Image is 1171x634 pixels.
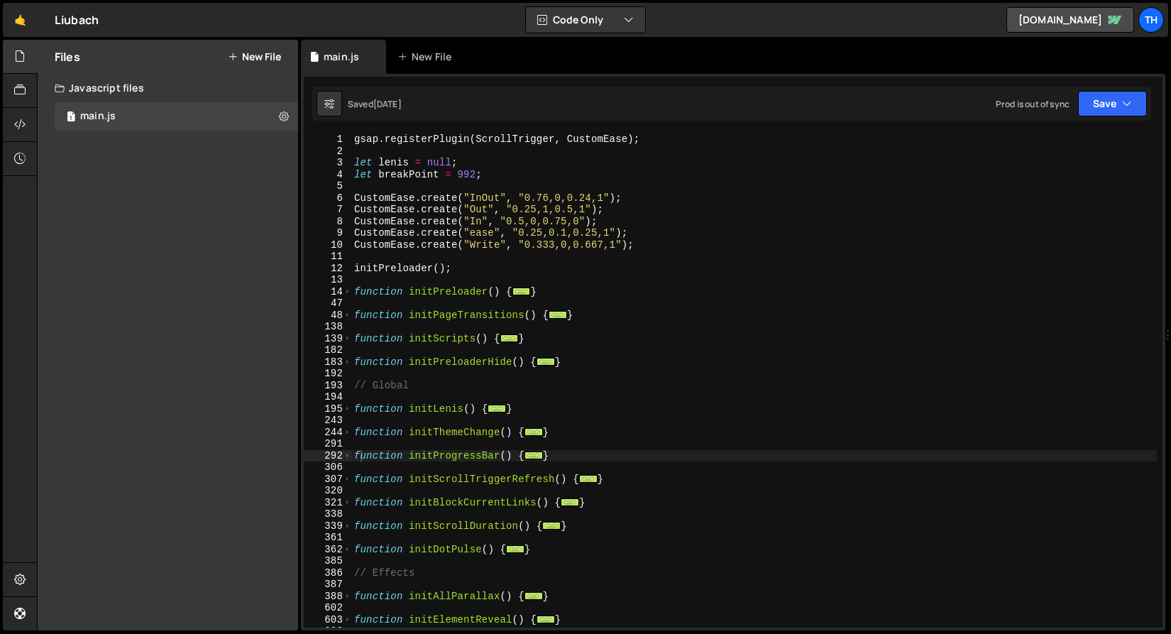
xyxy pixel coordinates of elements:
[304,321,352,333] div: 138
[543,521,561,529] span: ...
[304,391,352,403] div: 194
[304,485,352,497] div: 320
[228,51,281,62] button: New File
[3,3,38,37] a: 🤙
[304,286,352,298] div: 14
[304,216,352,228] div: 8
[304,192,352,204] div: 6
[304,310,352,322] div: 48
[304,169,352,181] div: 4
[304,508,352,520] div: 338
[304,497,352,509] div: 321
[549,310,567,318] span: ...
[304,380,352,392] div: 193
[304,274,352,286] div: 13
[304,520,352,532] div: 339
[1138,7,1164,33] a: Th
[304,133,352,146] div: 1
[304,297,352,310] div: 47
[506,545,524,552] span: ...
[304,204,352,216] div: 7
[524,451,543,459] span: ...
[304,344,352,356] div: 182
[304,602,352,614] div: 602
[304,532,352,544] div: 361
[373,98,402,110] div: [DATE]
[304,415,352,427] div: 243
[304,555,352,567] div: 385
[397,50,457,64] div: New File
[537,357,555,365] span: ...
[304,403,352,415] div: 195
[55,11,99,28] div: Liubach
[488,404,507,412] span: ...
[537,615,555,623] span: ...
[304,157,352,169] div: 3
[304,567,352,579] div: 386
[304,239,352,251] div: 10
[304,591,352,603] div: 388
[55,49,80,65] h2: Files
[304,368,352,380] div: 192
[524,427,543,435] span: ...
[348,98,402,110] div: Saved
[80,110,116,123] div: main.js
[500,334,519,341] span: ...
[304,333,352,345] div: 139
[304,474,352,486] div: 307
[304,544,352,556] div: 362
[304,180,352,192] div: 5
[524,591,543,599] span: ...
[324,50,359,64] div: main.js
[1006,7,1134,33] a: [DOMAIN_NAME]
[304,579,352,591] div: 387
[304,438,352,450] div: 291
[996,98,1070,110] div: Prod is out of sync
[1078,91,1147,116] button: Save
[304,356,352,368] div: 183
[526,7,645,33] button: Code Only
[304,427,352,439] div: 244
[304,461,352,474] div: 306
[561,498,579,505] span: ...
[579,474,598,482] span: ...
[304,227,352,239] div: 9
[55,102,298,131] div: 16256/43835.js
[304,450,352,462] div: 292
[304,263,352,275] div: 12
[512,287,531,295] span: ...
[304,251,352,263] div: 11
[38,74,298,102] div: Javascript files
[304,146,352,158] div: 2
[304,614,352,626] div: 603
[67,112,75,124] span: 1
